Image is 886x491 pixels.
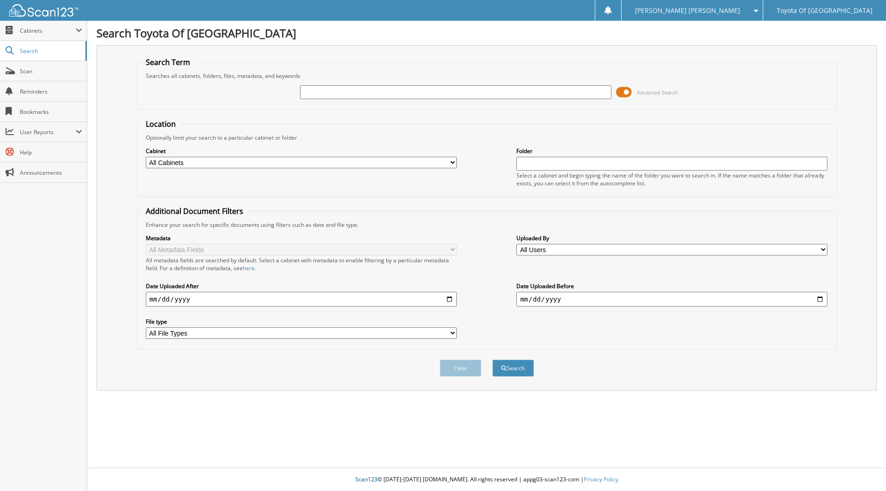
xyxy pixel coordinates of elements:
[584,475,618,483] a: Privacy Policy
[20,128,76,136] span: User Reports
[516,172,827,187] div: Select a cabinet and begin typing the name of the folder you want to search in. If the name match...
[20,27,76,35] span: Cabinets
[141,72,832,80] div: Searches all cabinets, folders, files, metadata, and keywords
[141,119,180,129] legend: Location
[777,8,873,13] span: Toyota Of [GEOGRAPHIC_DATA]
[146,234,457,242] label: Metadata
[141,134,832,142] div: Optionally limit your search to a particular cabinet or folder
[637,89,678,96] span: Advanced Search
[146,292,457,307] input: start
[516,147,827,155] label: Folder
[141,221,832,229] div: Enhance your search for specific documents using filters such as date and file type.
[516,292,827,307] input: end
[87,468,886,491] div: © [DATE]-[DATE] [DOMAIN_NAME]. All rights reserved | appg03-scan123-com |
[146,256,457,272] div: All metadata fields are searched by default. Select a cabinet with metadata to enable filtering b...
[146,318,457,325] label: File type
[9,4,78,17] img: scan123-logo-white.svg
[146,282,457,290] label: Date Uploaded After
[20,88,82,95] span: Reminders
[20,47,81,55] span: Search
[20,148,82,156] span: Help
[355,475,377,483] span: Scan123
[20,169,82,177] span: Announcements
[440,360,481,377] button: Clear
[96,25,877,41] h1: Search Toyota Of [GEOGRAPHIC_DATA]
[516,282,827,290] label: Date Uploaded Before
[492,360,534,377] button: Search
[243,264,255,272] a: here
[516,234,827,242] label: Uploaded By
[20,108,82,116] span: Bookmarks
[146,147,457,155] label: Cabinet
[20,67,82,75] span: Scan
[635,8,740,13] span: [PERSON_NAME] [PERSON_NAME]
[141,206,248,216] legend: Additional Document Filters
[141,57,195,67] legend: Search Term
